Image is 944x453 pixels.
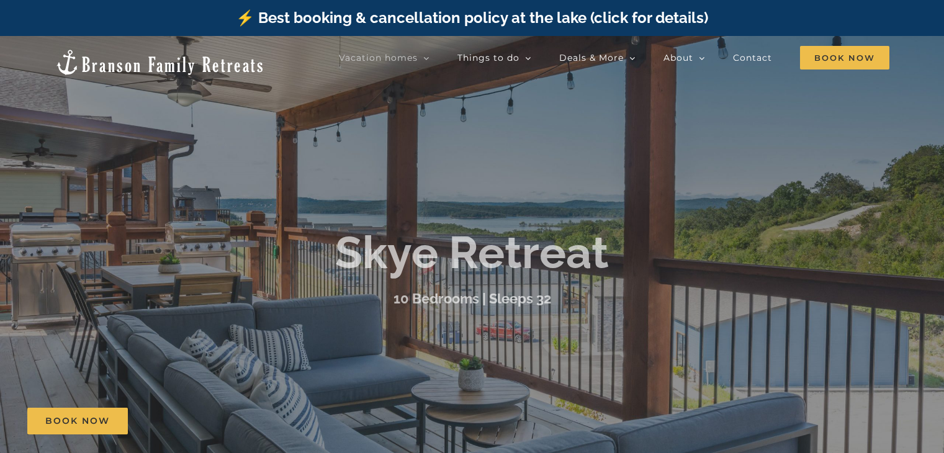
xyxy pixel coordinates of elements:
a: ⚡️ Best booking & cancellation policy at the lake (click for details) [236,9,708,27]
a: Vacation homes [339,45,429,70]
span: About [663,53,693,62]
a: Contact [733,45,772,70]
span: Contact [733,53,772,62]
a: About [663,45,705,70]
h3: 10 Bedrooms | Sleeps 32 [393,291,551,307]
img: Branson Family Retreats Logo [55,48,265,76]
b: Skye Retreat [335,226,609,279]
span: Deals & More [559,53,624,62]
a: Deals & More [559,45,636,70]
span: Book Now [45,416,110,426]
nav: Main Menu [339,45,889,70]
span: Book Now [800,46,889,70]
a: Things to do [457,45,531,70]
span: Vacation homes [339,53,418,62]
a: Book Now [27,408,128,434]
span: Things to do [457,53,519,62]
